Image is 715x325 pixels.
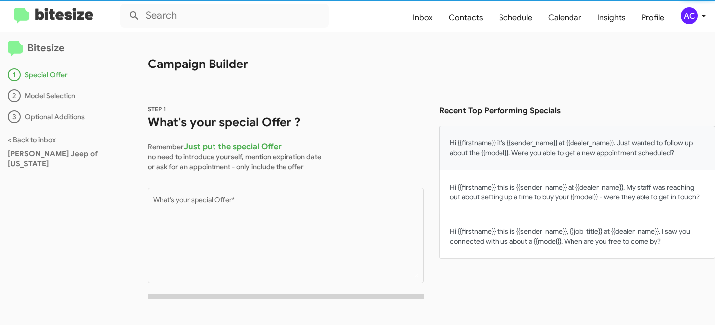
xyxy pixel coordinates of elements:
[148,114,424,130] h1: What's your special Offer ?
[491,3,540,32] a: Schedule
[439,214,715,259] button: Hi {{firstname}} this is {{sender_name}}, {{job_title}} at {{dealer_name}}. I saw you connected w...
[441,3,491,32] a: Contacts
[540,3,589,32] a: Calendar
[8,110,116,123] div: Optional Additions
[8,40,116,57] h2: Bitesize
[672,7,704,24] button: AC
[8,89,21,102] div: 2
[8,149,116,169] div: [PERSON_NAME] Jeep of [US_STATE]
[681,7,698,24] div: AC
[589,3,634,32] a: Insights
[8,68,116,81] div: Special Offer
[8,41,23,57] img: logo-minimal.svg
[8,89,116,102] div: Model Selection
[634,3,672,32] a: Profile
[405,3,441,32] a: Inbox
[8,110,21,123] div: 3
[439,104,715,118] h3: Recent Top Performing Specials
[120,4,329,28] input: Search
[124,32,715,72] h1: Campaign Builder
[184,142,282,152] span: Just put the special Offer
[8,135,56,144] a: < Back to inbox
[8,68,21,81] div: 1
[148,105,166,113] span: STEP 1
[439,170,715,214] button: Hi {{firstname}} this is {{sender_name}} at {{dealer_name}}. My staff was reaching out about sett...
[439,126,715,170] button: Hi {{firstname}} it's {{sender_name}} at {{dealer_name}}. Just wanted to follow up about the {{mo...
[148,138,424,172] p: Remember no need to introduce yourself, mention expiration date or ask for an appointment - only ...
